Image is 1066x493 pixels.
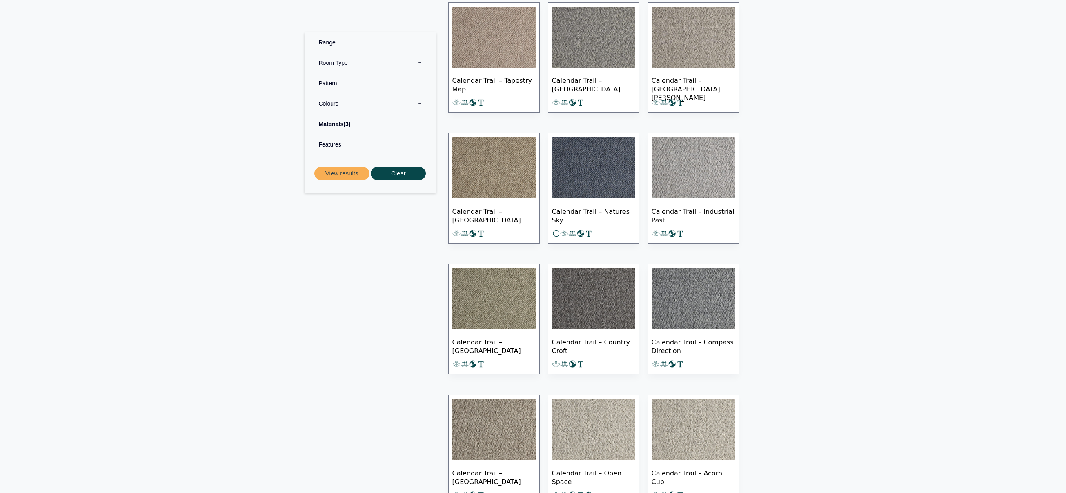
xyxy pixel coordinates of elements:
label: Pattern [311,73,430,93]
a: Calendar Trail – Industrial Past [648,133,739,244]
a: Calendar Trail – Country Croft [548,264,639,375]
label: Colours [311,93,430,114]
span: 3 [343,121,350,127]
span: Calendar Trail – [GEOGRAPHIC_DATA][PERSON_NAME] [652,70,735,98]
button: View results [314,167,369,180]
span: Calendar Trail – Natures Sky [552,201,635,229]
a: Calendar Trail – Compass Direction [648,264,739,375]
a: Calendar Trail – [GEOGRAPHIC_DATA] [548,2,639,113]
a: Calendar Trail – [GEOGRAPHIC_DATA] [448,133,540,244]
a: Calendar Trail – Natures Sky [548,133,639,244]
span: Calendar Trail – [GEOGRAPHIC_DATA] [552,70,635,98]
a: Calendar Trail – Tapestry Map [448,2,540,113]
span: Calendar Trail – Open Space [552,462,635,491]
span: Calendar Trail – Industrial Past [652,201,735,229]
span: Calendar Trail – Compass Direction [652,331,735,360]
label: Room Type [311,53,430,73]
label: Range [311,32,430,53]
label: Materials [311,114,430,134]
span: Calendar Trail – [GEOGRAPHIC_DATA] [452,462,536,491]
label: Features [311,134,430,155]
span: Calendar Trail – [GEOGRAPHIC_DATA] [452,331,536,360]
a: Calendar Trail – [GEOGRAPHIC_DATA][PERSON_NAME] [648,2,739,113]
button: Clear [371,167,426,180]
span: Calendar Trail – Acorn Cup [652,462,735,491]
span: Calendar Trail – [GEOGRAPHIC_DATA] [452,201,536,229]
a: Calendar Trail – [GEOGRAPHIC_DATA] [448,264,540,375]
span: Calendar Trail – Country Croft [552,331,635,360]
span: Calendar Trail – Tapestry Map [452,70,536,98]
